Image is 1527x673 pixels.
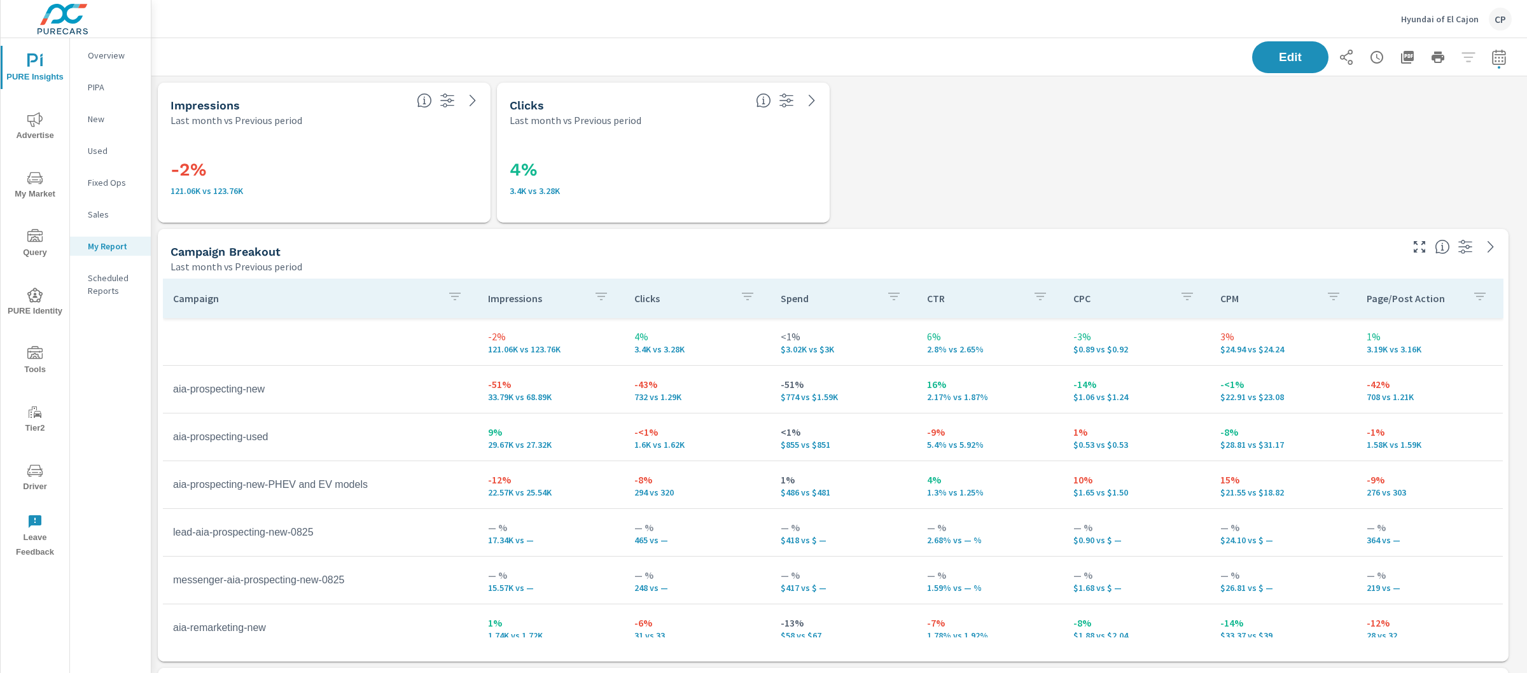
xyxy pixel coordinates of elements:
[1367,535,1493,545] p: 364 vs —
[70,46,151,65] div: Overview
[781,392,907,402] p: $774 vs $1,590
[488,292,583,305] p: Impressions
[1367,472,1493,487] p: -9%
[88,176,141,189] p: Fixed Ops
[1409,237,1430,257] button: Make Fullscreen
[1073,615,1199,630] p: -8%
[163,517,478,548] td: lead-aia-prospecting-new-0825
[70,237,151,256] div: My Report
[927,440,1053,450] p: 5.4% vs 5.92%
[488,329,614,344] p: -2%
[781,630,907,641] p: $58 vs $67
[1367,615,1493,630] p: -12%
[927,630,1053,641] p: 1.78% vs 1.92%
[634,424,760,440] p: -<1%
[781,292,876,305] p: Spend
[634,520,760,535] p: — %
[781,377,907,392] p: -51%
[1481,237,1501,257] a: See more details in report
[488,487,614,497] p: 22,566 vs 25,544
[488,424,614,440] p: 9%
[1220,583,1346,593] p: $26.81 vs $ —
[88,49,141,62] p: Overview
[927,292,1022,305] p: CTR
[781,424,907,440] p: <1%
[1073,344,1199,354] p: $0.89 vs $0.92
[927,583,1053,593] p: 1.59% vs — %
[634,567,760,583] p: — %
[1367,630,1493,641] p: 28 vs 32
[1220,377,1346,392] p: -<1%
[634,440,760,450] p: 1,602 vs 1,618
[1073,292,1169,305] p: CPC
[4,112,66,143] span: Advertise
[488,583,614,593] p: 15,570 vs —
[1220,329,1346,344] p: 3%
[70,205,151,224] div: Sales
[927,392,1053,402] p: 2.17% vs 1.87%
[927,377,1053,392] p: 16%
[781,329,907,344] p: <1%
[634,615,760,630] p: -6%
[927,344,1053,354] p: 2.8% vs 2.65%
[1401,13,1479,25] p: Hyundai of El Cajon
[756,93,771,108] span: The number of times an ad was clicked by a consumer.
[510,113,641,128] p: Last month vs Previous period
[781,472,907,487] p: 1%
[781,535,907,545] p: $418 vs $ —
[171,245,281,258] h5: Campaign Breakout
[1073,472,1199,487] p: 10%
[1220,520,1346,535] p: — %
[4,170,66,202] span: My Market
[4,288,66,319] span: PURE Identity
[781,583,907,593] p: $417 vs $ —
[1073,424,1199,440] p: 1%
[1073,487,1199,497] p: $1.65 vs $1.50
[163,564,478,596] td: messenger-aia-prospecting-new-0825
[70,173,151,192] div: Fixed Ops
[927,487,1053,497] p: 1.3% vs 1.25%
[1367,377,1493,392] p: -42%
[927,520,1053,535] p: — %
[4,514,66,560] span: Leave Feedback
[781,440,907,450] p: $855 vs $851
[70,141,151,160] div: Used
[1220,440,1346,450] p: $28.81 vs $31.17
[1220,535,1346,545] p: $24.10 vs $ —
[634,535,760,545] p: 465 vs —
[510,99,544,112] h5: Clicks
[88,113,141,125] p: New
[463,90,483,111] a: See more details in report
[1073,520,1199,535] p: — %
[1220,424,1346,440] p: -8%
[781,567,907,583] p: — %
[1220,567,1346,583] p: — %
[488,440,614,450] p: 29,666 vs 27,315
[1073,630,1199,641] p: $1.88 vs $2.04
[1334,45,1359,70] button: Share Report
[488,520,614,535] p: — %
[781,615,907,630] p: -13%
[781,344,907,354] p: $3,019 vs $3,000
[1220,487,1346,497] p: $21.55 vs $18.82
[1220,615,1346,630] p: -14%
[510,186,817,196] p: 3,395 vs 3,278
[163,373,478,405] td: aia-prospecting-new
[488,392,614,402] p: 33,794 vs 68,894
[88,81,141,94] p: PIPA
[4,229,66,260] span: Query
[163,612,478,644] td: aia-remarketing-new
[1073,392,1199,402] p: $1.06 vs $1.24
[488,377,614,392] p: -51%
[634,472,760,487] p: -8%
[634,344,760,354] p: 3,395 vs 3,278
[88,240,141,253] p: My Report
[70,109,151,128] div: New
[510,159,817,181] h3: 4%
[171,186,478,196] p: 121,055 vs 123,763
[927,615,1053,630] p: -7%
[1367,440,1493,450] p: 1,575 vs 1,591
[1367,520,1493,535] p: — %
[1395,45,1420,70] button: "Export Report to PDF"
[1073,567,1199,583] p: — %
